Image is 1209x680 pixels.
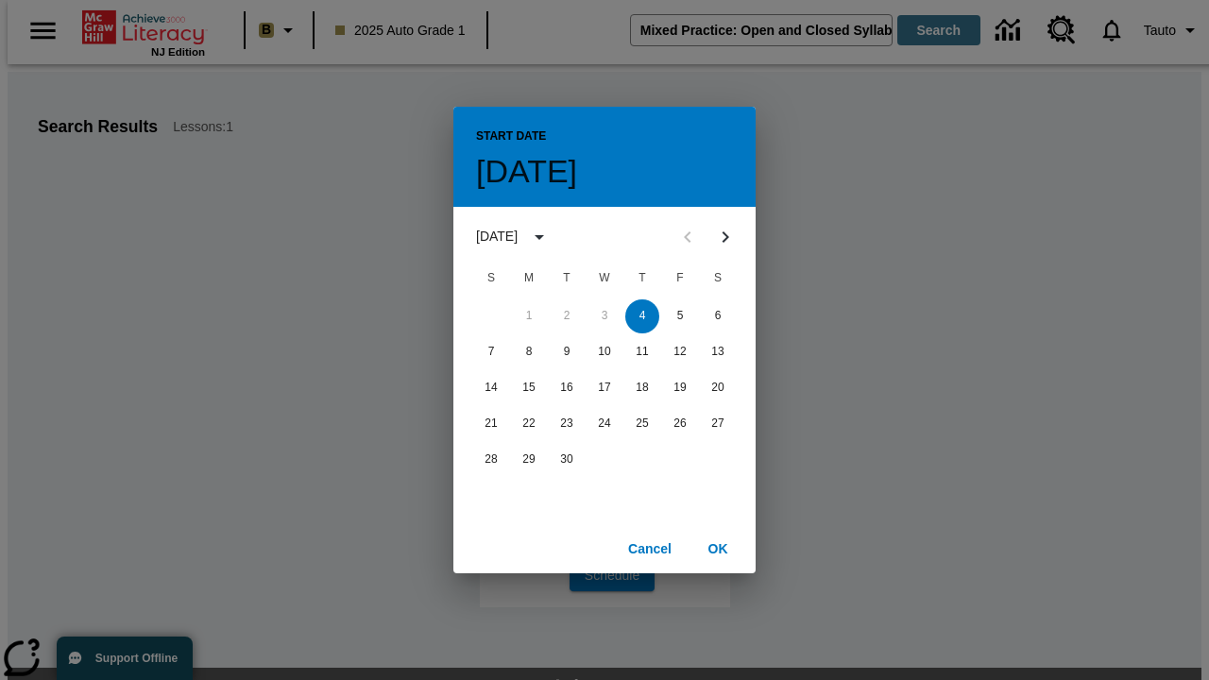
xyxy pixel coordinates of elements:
[625,335,659,369] button: 11
[620,532,680,567] button: Cancel
[663,299,697,333] button: 5
[512,443,546,477] button: 29
[587,371,622,405] button: 17
[550,335,584,369] button: 9
[587,407,622,441] button: 24
[512,407,546,441] button: 22
[550,407,584,441] button: 23
[512,371,546,405] button: 15
[663,260,697,297] span: Friday
[474,443,508,477] button: 28
[587,335,622,369] button: 10
[476,227,518,246] div: [DATE]
[476,122,546,152] span: Start Date
[474,260,508,297] span: Sunday
[688,532,748,567] button: OK
[701,335,735,369] button: 13
[474,335,508,369] button: 7
[701,299,735,333] button: 6
[476,152,577,192] h4: [DATE]
[625,371,659,405] button: 18
[625,407,659,441] button: 25
[587,260,622,297] span: Wednesday
[625,299,659,333] button: 4
[512,335,546,369] button: 8
[663,371,697,405] button: 19
[701,407,735,441] button: 27
[701,260,735,297] span: Saturday
[512,260,546,297] span: Monday
[625,260,659,297] span: Thursday
[550,260,584,297] span: Tuesday
[474,371,508,405] button: 14
[663,407,697,441] button: 26
[474,407,508,441] button: 21
[523,221,555,253] button: calendar view is open, switch to year view
[550,443,584,477] button: 30
[701,371,735,405] button: 20
[663,335,697,369] button: 12
[707,218,744,256] button: Next month
[550,371,584,405] button: 16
